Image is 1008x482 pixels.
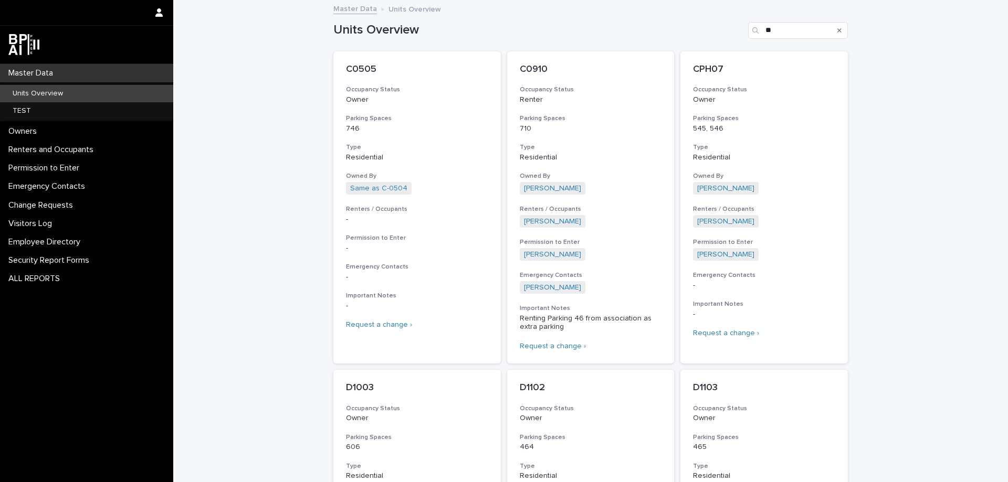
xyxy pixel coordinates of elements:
a: [PERSON_NAME] [524,283,581,292]
p: Emergency Contacts [4,181,93,191]
p: - [346,244,488,253]
p: D1102 [520,382,662,394]
h3: Parking Spaces [520,114,662,123]
h3: Type [520,462,662,470]
p: CPH07 [693,64,835,76]
h3: Important Notes [346,292,488,300]
h3: Important Notes [520,304,662,313]
h3: Owned By [346,172,488,180]
p: Renting Parking 46 from association as extra parking [520,314,662,332]
p: Residential [520,472,662,480]
p: Owner [693,95,835,104]
h3: Permission to Enter [520,238,662,247]
p: Change Requests [4,200,81,210]
h3: Parking Spaces [693,114,835,123]
a: [PERSON_NAME] [697,217,754,226]
a: C0910Occupancy StatusRenterParking Spaces710TypeResidentialOwned By[PERSON_NAME] Renters / Occupa... [507,51,675,363]
p: 606 [346,443,488,452]
p: Master Data [4,68,61,78]
p: C0505 [346,64,488,76]
p: TEST [4,106,39,115]
a: Request a change › [346,321,412,328]
p: 465 [693,443,835,452]
h3: Emergency Contacts [520,271,662,280]
h3: Permission to Enter [693,238,835,247]
h1: Units Overview [333,23,744,38]
h3: Parking Spaces [693,433,835,442]
p: 464 [520,443,662,452]
p: - [346,273,488,282]
p: Security Report Forms [4,255,98,265]
p: Residential [346,153,488,162]
p: D1103 [693,382,835,394]
a: [PERSON_NAME] [697,250,754,259]
p: 545, 546 [693,124,835,133]
h3: Occupancy Status [693,404,835,413]
a: Request a change › [520,342,586,350]
p: - [346,215,488,224]
a: [PERSON_NAME] [524,250,581,259]
h3: Occupancy Status [346,85,488,94]
h3: Parking Spaces [346,114,488,123]
h3: Occupancy Status [346,404,488,413]
p: Owner [520,414,662,423]
a: [PERSON_NAME] [524,217,581,226]
p: D1003 [346,382,488,394]
h3: Type [346,143,488,152]
p: Owner [346,95,488,104]
h3: Permission to Enter [346,234,488,242]
p: Renters and Occupants [4,145,102,155]
p: Residential [693,472,835,480]
p: - [346,302,488,310]
h3: Emergency Contacts [346,263,488,271]
p: ALL REPORTS [4,274,68,284]
h3: Renters / Occupants [693,205,835,213]
h3: Owned By [693,172,835,180]
p: Owner [346,414,488,423]
h3: Parking Spaces [520,433,662,442]
p: 746 [346,124,488,133]
input: Search [748,22,848,39]
h3: Emergency Contacts [693,271,835,280]
a: CPH07Occupancy StatusOwnerParking Spaces545, 546TypeResidentialOwned By[PERSON_NAME] Renters / Oc... [680,51,848,363]
p: Permission to Enter [4,163,88,173]
h3: Renters / Occupants [520,205,662,213]
p: Residential [520,153,662,162]
h3: Type [520,143,662,152]
img: dwgmcNfxSF6WIOOXiGgu [8,34,39,55]
a: [PERSON_NAME] [697,184,754,193]
p: Units Overview [4,89,71,98]
p: 710 [520,124,662,133]
a: C0505Occupancy StatusOwnerParking Spaces746TypeResidentialOwned BySame as C-0504 Renters / Occupa... [333,51,501,363]
a: [PERSON_NAME] [524,184,581,193]
p: Employee Directory [4,237,89,247]
h3: Type [693,143,835,152]
h3: Renters / Occupants [346,205,488,213]
p: Renter [520,95,662,104]
h3: Type [693,462,835,470]
p: - [693,310,835,319]
p: Residential [693,153,835,162]
a: Master Data [333,2,377,14]
p: Residential [346,472,488,480]
h3: Occupancy Status [520,404,662,413]
p: - [693,281,835,290]
p: Owner [693,414,835,423]
p: C0910 [520,64,662,76]
h3: Owned By [520,172,662,180]
a: Request a change › [693,329,759,337]
a: Same as C-0504 [350,184,407,193]
h3: Important Notes [693,300,835,308]
p: Visitors Log [4,219,60,229]
h3: Type [346,462,488,470]
p: Units Overview [388,3,441,14]
h3: Occupancy Status [693,85,835,94]
h3: Parking Spaces [346,433,488,442]
h3: Occupancy Status [520,85,662,94]
p: Owners [4,126,45,136]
